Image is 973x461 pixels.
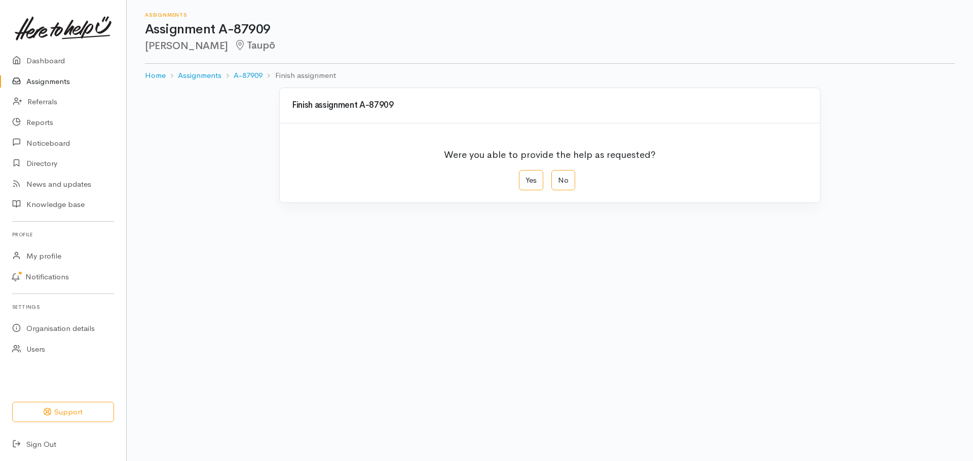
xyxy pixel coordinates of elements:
button: Support [12,402,114,423]
nav: breadcrumb [145,64,955,88]
a: Assignments [178,70,221,81]
h6: Assignments [145,12,955,18]
p: Were you able to provide the help as requested? [444,142,656,162]
label: No [551,170,575,191]
h6: Settings [12,300,114,314]
h3: Finish assignment A-87909 [292,101,808,110]
li: Finish assignment [263,70,335,81]
a: A-87909 [234,70,263,81]
a: Home [145,70,166,81]
label: Yes [519,170,543,191]
span: Taupō [234,39,275,52]
h6: Profile [12,228,114,241]
h1: Assignment A-87909 [145,22,955,37]
h2: [PERSON_NAME] [145,40,955,52]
